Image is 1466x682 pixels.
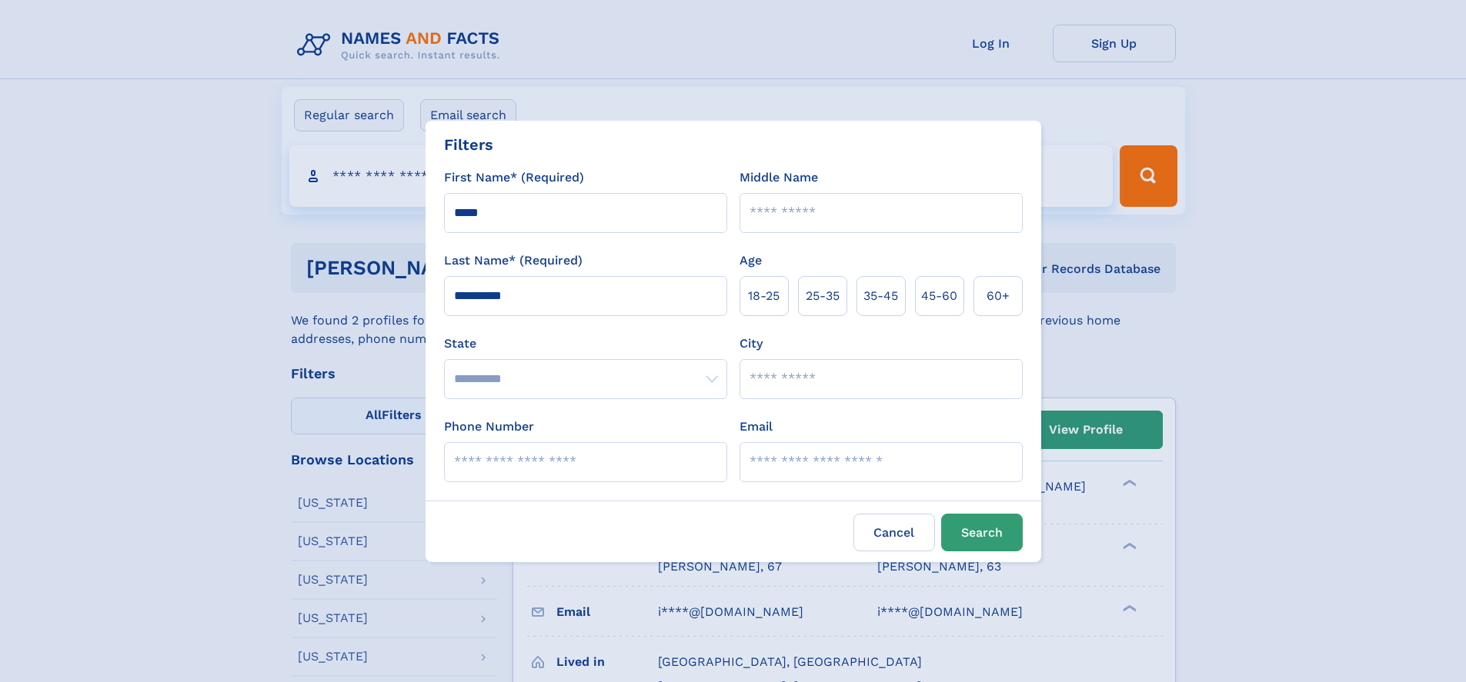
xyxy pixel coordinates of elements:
[748,287,780,305] span: 18‑25
[987,287,1010,305] span: 60+
[444,168,584,187] label: First Name* (Required)
[740,251,762,270] label: Age
[444,418,534,436] label: Phone Number
[444,133,493,156] div: Filters
[921,287,957,305] span: 45‑60
[740,168,818,187] label: Middle Name
[444,334,727,353] label: State
[740,334,763,353] label: City
[740,418,773,436] label: Email
[863,287,898,305] span: 35‑45
[806,287,840,305] span: 25‑35
[444,251,583,270] label: Last Name* (Required)
[853,514,935,551] label: Cancel
[941,514,1023,551] button: Search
